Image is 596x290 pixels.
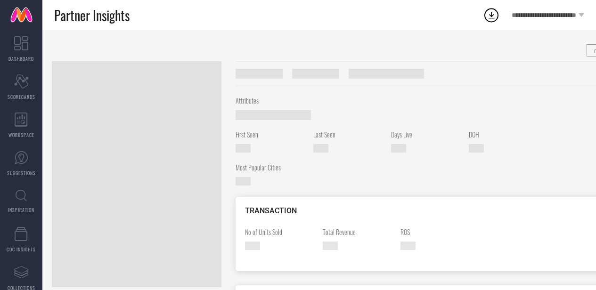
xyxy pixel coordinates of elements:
[400,227,471,237] span: ROS
[323,227,393,237] span: Total Revenue
[8,93,35,100] span: SCORECARDS
[236,129,306,139] span: First Seen
[8,206,34,213] span: INSPIRATION
[236,69,283,79] span: Style ID #
[236,110,311,120] span: —
[236,144,251,153] span: —
[400,242,416,250] span: —
[236,162,306,172] span: Most Popular Cities
[313,129,384,139] span: Last Seen
[391,129,462,139] span: Days Live
[469,144,484,153] span: —
[323,242,338,250] span: —
[469,129,539,139] span: DOH
[313,144,328,153] span: —
[391,144,406,153] span: —
[245,227,316,237] span: No of Units Sold
[236,177,251,185] span: —
[7,169,36,177] span: SUGGESTIONS
[8,131,34,138] span: WORKSPACE
[54,6,130,25] span: Partner Insights
[245,242,260,250] span: —
[7,246,36,253] span: CDC INSIGHTS
[483,7,500,24] div: Open download list
[8,55,34,62] span: DASHBOARD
